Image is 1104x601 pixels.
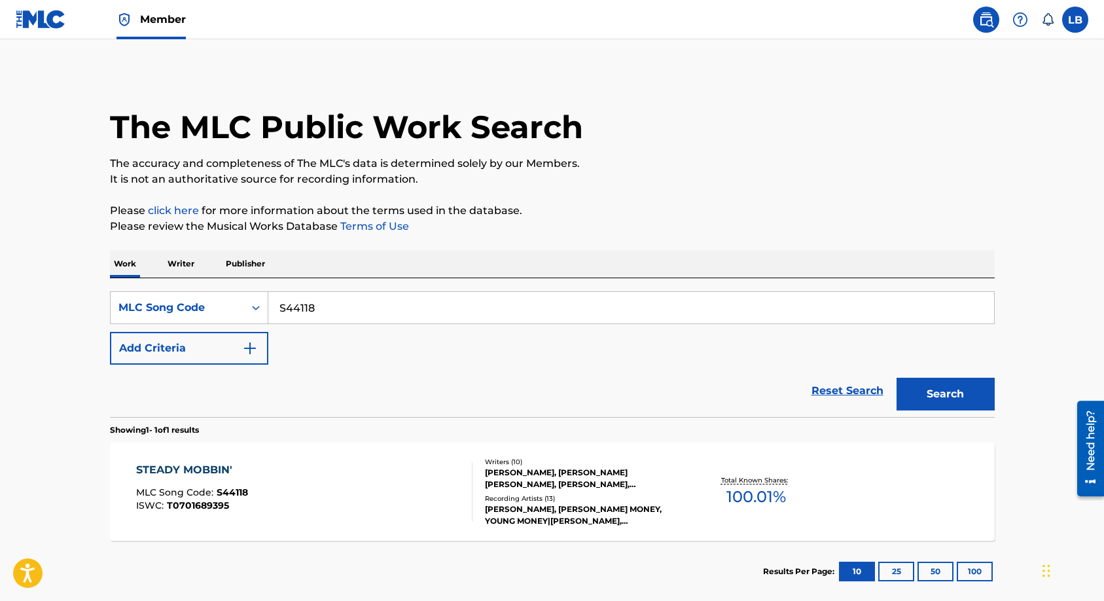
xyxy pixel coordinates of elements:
[118,300,236,316] div: MLC Song Code
[485,457,683,467] div: Writers ( 10 )
[140,12,186,27] span: Member
[1062,7,1088,33] div: User Menu
[721,475,791,485] p: Total Known Shares:
[136,500,167,511] span: ISWC :
[726,485,786,509] span: 100.01 %
[136,462,248,478] div: STEADY MOBBIN'
[485,503,683,527] div: [PERSON_NAME], [PERSON_NAME] MONEY, YOUNG MONEY|[PERSON_NAME], [PERSON_NAME] MONEY,[PERSON_NAME],...
[136,486,217,498] span: MLC Song Code :
[917,562,953,581] button: 50
[978,12,994,27] img: search
[485,467,683,490] div: [PERSON_NAME], [PERSON_NAME] [PERSON_NAME], [PERSON_NAME], [PERSON_NAME], [PERSON_NAME], [PERSON_...
[1041,13,1054,26] div: Notifications
[1039,538,1104,601] iframe: Chat Widget
[805,376,890,405] a: Reset Search
[164,250,198,278] p: Writer
[167,500,229,511] span: T0701689395
[110,219,995,234] p: Please review the Musical Works Database
[1042,551,1050,591] div: Drag
[110,291,995,417] form: Search Form
[485,494,683,503] div: Recording Artists ( 13 )
[116,12,132,27] img: Top Rightsholder
[1012,12,1028,27] img: help
[110,203,995,219] p: Please for more information about the terms used in the database.
[957,562,993,581] button: 100
[839,562,875,581] button: 10
[1067,396,1104,501] iframe: Resource Center
[148,204,199,217] a: click here
[110,107,583,147] h1: The MLC Public Work Search
[217,486,248,498] span: S44118
[110,443,995,541] a: STEADY MOBBIN'MLC Song Code:S44118ISWC:T0701689395Writers (10)[PERSON_NAME], [PERSON_NAME] [PERSO...
[763,566,838,577] p: Results Per Page:
[110,172,995,187] p: It is not an authoritative source for recording information.
[222,250,269,278] p: Publisher
[973,7,999,33] a: Public Search
[110,424,199,436] p: Showing 1 - 1 of 1 results
[242,340,258,356] img: 9d2ae6d4665cec9f34b9.svg
[110,250,140,278] p: Work
[16,10,66,29] img: MLC Logo
[897,378,995,410] button: Search
[110,156,995,172] p: The accuracy and completeness of The MLC's data is determined solely by our Members.
[1007,7,1033,33] div: Help
[878,562,914,581] button: 25
[338,220,409,232] a: Terms of Use
[110,332,268,365] button: Add Criteria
